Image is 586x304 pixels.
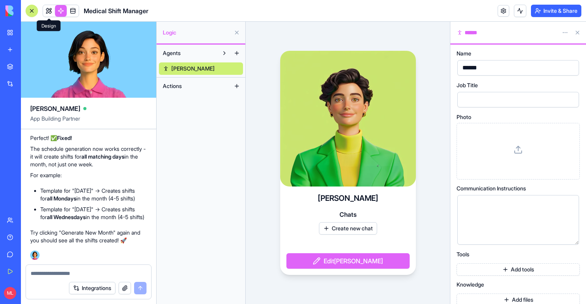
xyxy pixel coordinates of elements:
p: The schedule generation now works correctly - it will create shifts for in the month, not just on... [30,145,147,168]
span: Chats [340,210,357,219]
p: Perfect! ✅ [30,134,147,142]
span: ML [4,287,16,299]
a: [PERSON_NAME] [159,62,243,75]
span: Photo [457,114,471,120]
img: logo [5,5,53,16]
span: Name [457,51,471,56]
span: Tools [457,252,469,257]
strong: all Mondays [47,195,76,202]
div: Design [37,21,61,31]
p: Try clicking "Generate New Month" again and you should see all the shifts created! 🚀 [30,229,147,244]
button: Integrations [69,282,115,294]
button: Create new chat [319,222,377,235]
span: App Building Partner [30,115,147,129]
button: Actions [159,80,231,92]
span: Logic [163,29,231,36]
button: Add tools [457,263,580,276]
span: [PERSON_NAME] [171,65,215,73]
strong: all matching days [81,153,124,160]
li: Template for "[DATE]" → Creates shifts for in the month (4-5 shifts) [40,206,147,221]
span: Actions [163,82,182,90]
button: Invite & Share [531,5,581,17]
h4: [PERSON_NAME] [318,193,378,204]
button: Edit[PERSON_NAME] [286,253,410,269]
span: [PERSON_NAME] [30,104,80,113]
li: Template for "[DATE]" → Creates shifts for in the month (4-5 shifts) [40,187,147,202]
p: For example: [30,171,147,179]
span: Communication Instructions [457,186,526,191]
span: Medical Shift Manager [84,6,148,16]
span: Knowledge [457,282,484,287]
span: Agents [163,49,181,57]
strong: Fixed! [57,135,72,141]
strong: all Wednesdays [47,214,86,220]
img: Ella_00000_wcx2te.png [30,250,40,260]
span: Job Title [457,83,478,88]
button: Agents [159,47,218,59]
